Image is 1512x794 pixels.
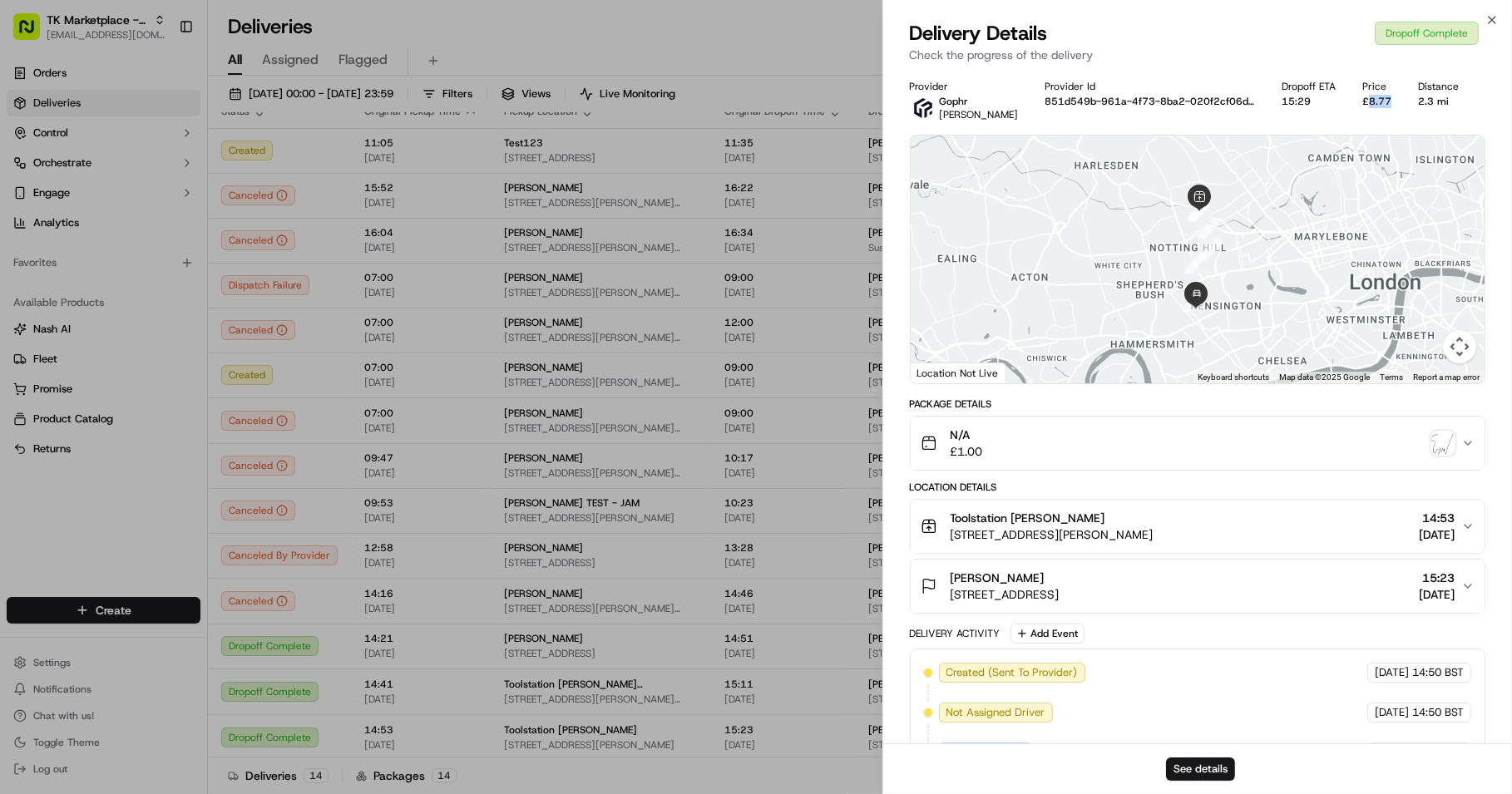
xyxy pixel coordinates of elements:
[910,20,1048,47] span: Delivery Details
[1413,372,1480,382] a: Report a map error
[910,481,1486,494] div: Location Details
[911,500,1485,553] button: Toolstation [PERSON_NAME][STREET_ADDRESS][PERSON_NAME]14:53[DATE]
[1010,624,1085,644] button: Add Event
[911,417,1485,470] button: N/A£1.00signature_proof_of_delivery image
[1282,80,1336,93] div: Dropoff ETA
[1166,757,1235,781] button: See details
[1375,705,1409,720] span: [DATE]
[1419,586,1455,603] span: [DATE]
[1200,239,1222,260] div: 5
[1375,665,1409,680] span: [DATE]
[1279,372,1370,382] span: Map data ©2025 Google
[1419,526,1455,543] span: [DATE]
[951,570,1045,586] span: [PERSON_NAME]
[17,373,30,387] div: 📗
[35,159,65,189] img: 1753817452368-0c19585d-7be3-40d9-9a41-2dc781b3d1eb
[940,108,1019,121] span: [PERSON_NAME]
[911,362,1006,383] div: Location Not Live
[147,303,181,316] span: [DATE]
[138,303,144,316] span: •
[1443,330,1476,363] button: Map camera controls
[915,362,970,383] a: Open this area in Google Maps (opens a new window)
[75,175,229,189] div: We're available if you need us!
[10,365,134,395] a: 📗Knowledge Base
[1380,372,1403,382] a: Terms (opens in new tab)
[283,164,303,184] button: Start new chat
[951,427,983,443] span: N/A
[1418,95,1459,108] div: 2.3 mi
[910,47,1486,63] p: Check the progress of the delivery
[17,287,43,313] img: Grace Nketiah
[1418,80,1459,93] div: Distance
[951,586,1060,603] span: [STREET_ADDRESS]
[134,365,274,395] a: 💻API Documentation
[1282,95,1336,108] div: 15:29
[911,560,1485,613] button: [PERSON_NAME][STREET_ADDRESS]15:23[DATE]
[33,303,47,317] img: 1736555255976-a54dd68f-1ca7-489b-9aae-adbdc363a1c4
[1045,80,1256,93] div: Provider Id
[1412,705,1464,720] span: 14:50 BST
[1045,95,1256,108] button: 851d549b-961a-4f73-8ba2-020f2cf06dc6_448ab1ed-028f-4203-a38f-b9083f83d78b
[17,67,303,93] p: Welcome 👋
[1412,665,1464,680] span: 14:50 BST
[946,665,1078,680] span: Created (Sent To Provider)
[166,412,201,425] span: Pylon
[951,526,1154,543] span: [STREET_ADDRESS][PERSON_NAME]
[951,510,1105,526] span: Toolstation [PERSON_NAME]
[17,17,50,50] img: Nash
[1431,432,1455,455] img: signature_proof_of_delivery image
[17,242,43,269] img: Josh Dodd
[17,159,47,189] img: 1736555255976-a54dd68f-1ca7-489b-9aae-adbdc363a1c4
[1188,200,1210,222] div: 3
[1362,80,1391,93] div: Price
[117,412,201,425] a: Powered byPylon
[1184,253,1206,274] div: 6
[1419,510,1455,526] span: 14:53
[33,372,127,388] span: Knowledge Base
[910,627,1001,640] div: Delivery Activity
[951,443,983,460] span: £1.00
[910,95,936,121] img: gophr-logo.jpg
[138,258,144,271] span: •
[258,213,303,233] button: See all
[940,95,1019,108] p: Gophr
[1419,570,1455,586] span: 15:23
[910,397,1486,411] div: Package Details
[147,258,181,271] span: [DATE]
[141,373,154,387] div: 💻
[1198,372,1269,383] button: Keyboard shortcuts
[1362,95,1391,108] div: £8.77
[75,159,273,175] div: Start new chat
[52,258,135,271] span: [PERSON_NAME]
[915,362,970,383] img: Google
[1198,218,1219,239] div: 4
[17,216,111,229] div: Past conversations
[43,107,299,125] input: Got a question? Start typing here...
[157,372,267,388] span: API Documentation
[910,80,1019,93] div: Provider
[52,303,135,316] span: [PERSON_NAME]
[946,705,1045,720] span: Not Assigned Driver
